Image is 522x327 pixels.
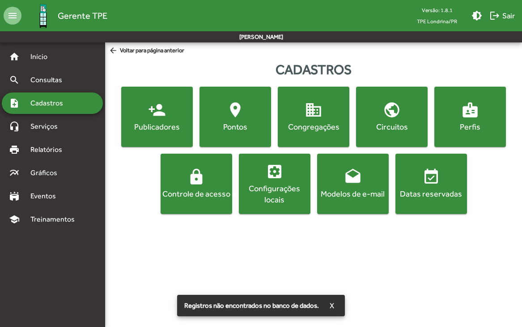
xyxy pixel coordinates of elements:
[358,121,426,132] div: Circuitos
[9,75,20,85] mat-icon: search
[21,1,107,30] a: Gerente TPE
[184,301,319,310] span: Registros não encontrados no banco de dados.
[109,46,120,56] mat-icon: arrow_back
[123,121,191,132] div: Publicadores
[162,188,230,199] div: Controle de acesso
[410,4,464,16] div: Versão: 1.8.1
[9,121,20,132] mat-icon: headset_mic
[434,87,506,147] button: Perfis
[241,183,309,205] div: Configurações locais
[9,214,20,225] mat-icon: school
[121,87,193,147] button: Publicadores
[471,10,482,21] mat-icon: brightness_medium
[9,98,20,109] mat-icon: note_add
[199,87,271,147] button: Pontos
[280,121,348,132] div: Congregações
[105,59,522,80] div: Cadastros
[489,10,500,21] mat-icon: logout
[9,51,20,62] mat-icon: home
[161,154,232,214] button: Controle de acesso
[29,1,58,30] img: Logo
[486,8,518,24] button: Sair
[187,168,205,186] mat-icon: lock
[266,163,284,180] mat-icon: settings_applications
[436,121,504,132] div: Perfis
[330,298,334,314] span: X
[422,168,440,186] mat-icon: event_available
[25,144,74,155] span: Relatórios
[58,8,107,23] span: Gerente TPE
[461,101,479,119] mat-icon: badge
[25,168,69,178] span: Gráficos
[25,75,74,85] span: Consultas
[317,154,389,214] button: Modelos de e-mail
[9,144,20,155] mat-icon: print
[344,168,362,186] mat-icon: drafts
[323,298,341,314] button: X
[9,191,20,201] mat-icon: stadium
[148,101,166,119] mat-icon: person_add
[395,154,467,214] button: Datas reservadas
[410,16,464,27] span: TPE Londrina/PR
[278,87,349,147] button: Congregações
[319,188,387,199] div: Modelos de e-mail
[239,154,310,214] button: Configurações locais
[25,214,85,225] span: Treinamentos
[489,8,515,24] span: Sair
[25,191,68,201] span: Eventos
[201,121,269,132] div: Pontos
[9,168,20,178] mat-icon: multiline_chart
[305,101,323,119] mat-icon: domain
[25,51,60,62] span: Início
[356,87,428,147] button: Circuitos
[4,7,21,25] mat-icon: menu
[25,98,75,109] span: Cadastros
[25,121,70,132] span: Serviços
[397,188,465,199] div: Datas reservadas
[109,46,184,56] span: Voltar para página anterior
[226,101,244,119] mat-icon: location_on
[383,101,401,119] mat-icon: public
